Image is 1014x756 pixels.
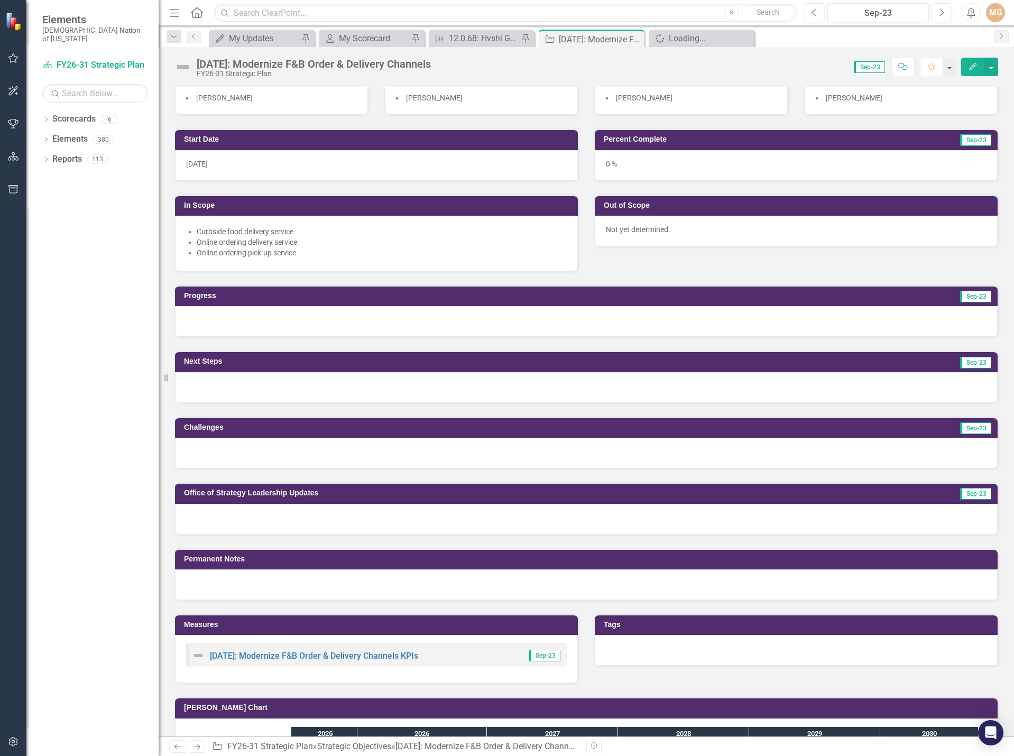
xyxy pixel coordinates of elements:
[449,32,519,45] div: 12.0.68: Hvshi Gift Shop Inventory KPIs
[184,621,573,629] h3: Measures
[184,357,623,365] h3: Next Steps
[184,489,836,497] h3: Office of Strategy Leadership Updates
[42,26,148,43] small: [DEMOGRAPHIC_DATA] Nation of [US_STATE]
[184,292,587,300] h3: Progress
[186,160,208,168] span: [DATE]
[184,423,629,431] h3: Challenges
[52,113,96,125] a: Scorecards
[960,134,991,146] span: Sep-23
[604,135,861,143] h3: Percent Complete
[93,135,114,144] div: 380
[317,741,391,751] a: Strategic Objectives
[227,741,313,751] a: FY26-31 Strategic Plan
[197,70,431,78] div: FY26-31 Strategic Plan
[87,155,108,164] div: 113
[212,741,578,753] div: » »
[487,727,618,741] div: 2027
[741,5,794,20] button: Search
[184,135,573,143] h3: Start Date
[42,13,148,26] span: Elements
[826,94,882,102] span: [PERSON_NAME]
[431,32,519,45] a: 12.0.68: Hvshi Gift Shop Inventory KPIs
[42,84,148,103] input: Search Below...
[197,226,567,237] li: Curbside food delivery service
[606,224,987,235] p: Not yet determined.
[827,3,929,22] button: Sep-23
[880,727,979,741] div: 2030
[5,12,24,31] img: ClearPoint Strategy
[618,727,749,741] div: 2028
[395,741,579,751] div: [DATE]: Modernize F&B Order & Delivery Channels
[184,201,573,209] h3: In Scope
[357,727,487,741] div: 2026
[529,650,560,661] span: Sep-23
[184,704,992,712] h3: [PERSON_NAME] Chart
[197,247,567,258] li: Online ordering pick-up service
[960,357,991,368] span: Sep-23
[960,488,991,500] span: Sep-23
[651,32,752,45] a: Loading...
[174,59,191,76] img: Not Defined
[192,649,205,662] img: Not Defined
[749,727,880,741] div: 2029
[211,32,299,45] a: My Updates
[52,153,82,165] a: Reports
[101,115,118,124] div: 6
[604,621,992,629] h3: Tags
[854,61,885,73] span: Sep-23
[406,94,463,102] span: [PERSON_NAME]
[229,32,299,45] div: My Updates
[52,133,88,145] a: Elements
[595,150,998,181] div: 0 %
[210,651,418,661] a: [DATE]: Modernize F&B Order & Delivery Channels KPIs
[339,32,409,45] div: My Scorecard
[197,58,431,70] div: [DATE]: Modernize F&B Order & Delivery Channels
[986,3,1005,22] button: MG
[42,59,148,71] a: FY26-31 Strategic Plan
[293,727,357,741] div: 2025
[197,237,567,247] li: Online ordering delivery service
[669,32,752,45] div: Loading...
[960,291,991,302] span: Sep-23
[214,4,797,22] input: Search ClearPoint...
[757,8,779,16] span: Search
[184,555,992,563] h3: Permanent Notes
[978,720,1003,745] div: Open Intercom Messenger
[196,94,253,102] span: [PERSON_NAME]
[960,422,991,434] span: Sep-23
[321,32,409,45] a: My Scorecard
[616,94,672,102] span: [PERSON_NAME]
[831,7,925,20] div: Sep-23
[559,33,642,46] div: [DATE]: Modernize F&B Order & Delivery Channels
[604,201,992,209] h3: Out of Scope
